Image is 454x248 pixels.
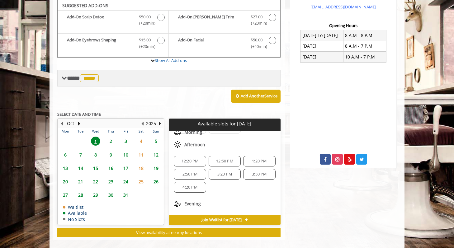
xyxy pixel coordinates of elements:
[133,175,148,188] td: Select day25
[67,120,74,127] button: Oct
[91,177,100,186] span: 22
[136,177,146,186] span: 25
[172,37,277,51] label: Add-On Facial
[63,211,87,215] td: Available
[67,37,133,50] b: Add-On Eyebrows Shaping
[136,164,146,173] span: 18
[103,161,118,175] td: Select day16
[139,14,151,20] span: $50.00
[151,137,161,146] span: 5
[209,156,241,166] div: 12:50 PM
[103,134,118,148] td: Select day2
[88,161,103,175] td: Select day15
[57,228,281,237] button: View availability at nearby locations
[106,164,116,173] span: 16
[118,128,133,134] th: Fri
[88,175,103,188] td: Select day22
[67,14,133,27] b: Add-On Scalp Detox
[133,148,148,161] td: Select day11
[76,190,85,199] span: 28
[59,120,64,127] button: Previous Month
[174,156,206,166] div: 12:20 PM
[133,161,148,175] td: Select day18
[62,2,108,8] b: SUGGESTED ADD-ONS
[63,205,87,209] td: Waitlist
[73,128,88,134] th: Tue
[231,90,281,103] button: Add AnotherService
[209,169,241,180] div: 3:20 PM
[76,177,85,186] span: 21
[58,148,73,161] td: Select day6
[118,188,133,202] td: Select day31
[296,23,391,28] h3: Opening Hours
[91,150,100,159] span: 8
[133,134,148,148] td: Select day4
[149,128,164,134] th: Sun
[58,128,73,134] th: Mon
[103,188,118,202] td: Select day30
[103,128,118,134] th: Thu
[184,142,205,147] span: Afternoon
[171,121,278,126] p: Available slots for [DATE]
[300,30,343,41] td: [DATE] To [DATE]
[136,230,202,235] span: View availability at nearby locations
[157,120,162,127] button: Next Year
[88,128,103,134] th: Wed
[149,148,164,161] td: Select day12
[121,164,130,173] span: 17
[300,41,343,51] td: [DATE]
[136,137,146,146] span: 4
[88,148,103,161] td: Select day8
[76,164,85,173] span: 14
[73,148,88,161] td: Select day7
[174,182,206,193] div: 4:20 PM
[184,130,202,135] span: Morning
[174,141,181,148] img: afternoon slots
[121,177,130,186] span: 24
[252,172,267,177] span: 3:50 PM
[61,190,70,199] span: 27
[88,188,103,202] td: Select day29
[61,37,165,51] label: Add-On Eyebrows Shaping
[182,172,197,177] span: 2:50 PM
[103,148,118,161] td: Select day9
[343,41,386,51] td: 8 A.M - 7 P.M
[103,175,118,188] td: Select day23
[57,111,101,117] b: SELECT DATE AND TIME
[201,218,242,222] span: Join Waitlist for [DATE]
[178,14,244,27] b: Add-On [PERSON_NAME] Trim
[217,172,232,177] span: 3:20 PM
[151,177,161,186] span: 26
[106,190,116,199] span: 30
[133,128,148,134] th: Sat
[140,120,145,127] button: Previous Year
[61,177,70,186] span: 20
[136,20,154,26] span: (+20min )
[178,37,244,50] b: Add-On Facial
[118,134,133,148] td: Select day3
[151,164,161,173] span: 19
[149,161,164,175] td: Select day19
[118,161,133,175] td: Select day17
[91,164,100,173] span: 15
[58,161,73,175] td: Select day13
[73,161,88,175] td: Select day14
[172,14,277,28] label: Add-On Beard Trim
[251,37,262,43] span: $50.00
[73,175,88,188] td: Select day21
[243,169,275,180] div: 3:50 PM
[61,164,70,173] span: 13
[241,93,277,99] b: Add Another Service
[243,156,275,166] div: 1:20 PM
[247,43,266,50] span: (+40min )
[343,30,386,41] td: 8 A.M - 8 P.M
[174,129,181,136] img: morning slots
[155,58,187,63] a: Show All Add-ons
[136,43,154,50] span: (+20min )
[118,148,133,161] td: Select day10
[61,14,165,28] label: Add-On Scalp Detox
[121,190,130,199] span: 31
[76,150,85,159] span: 7
[77,120,82,127] button: Next Month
